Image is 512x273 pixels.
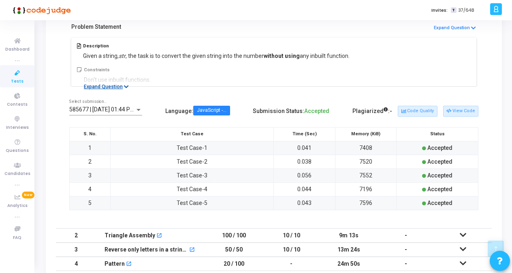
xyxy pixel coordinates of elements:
[105,257,125,271] div: Pattern
[262,228,320,243] td: 10 / 10
[83,43,350,49] h5: Description
[431,7,448,14] label: Invites:
[83,52,350,60] div: Given a string, , the task is to convert the given string into the number any inbuilt function.
[274,196,335,210] td: 0.043
[205,257,262,271] td: 20 / 100
[6,147,29,154] span: Questions
[405,246,407,253] span: -
[320,257,377,271] td: 24m 50s
[304,108,329,114] span: Accepted
[274,127,335,141] th: Time (Sec)
[274,168,335,182] td: 0.056
[335,168,396,182] td: 7552
[10,2,71,18] img: logo
[427,158,452,165] span: Accepted
[335,155,396,168] td: 7520
[70,127,111,141] th: S. No.
[71,23,121,30] h5: Problem Statement
[70,155,111,168] td: 2
[427,172,452,179] span: Accepted
[69,106,162,113] span: 585677 | [DATE] 01:44 PM IST (Best)
[110,155,274,168] td: Test Case-2
[390,108,392,114] span: -
[262,243,320,257] td: 10 / 10
[70,182,111,196] td: 4
[56,228,96,243] td: 2
[56,257,96,271] td: 4
[110,127,274,141] th: Test Case
[110,196,274,210] td: Test Case-5
[205,243,262,257] td: 50 / 50
[405,260,407,267] span: -
[197,108,226,113] div: JavaScript - NodeJs
[70,141,111,155] td: 1
[433,24,476,32] button: Expand Question
[253,105,329,118] div: Submission Status:
[11,78,23,85] span: Tests
[335,196,396,210] td: 7596
[427,186,452,192] span: Accepted
[110,168,274,182] td: Test Case-3
[7,101,28,108] span: Contests
[451,7,456,13] span: T
[70,168,111,182] td: 3
[156,233,162,239] mat-icon: open_in_new
[13,235,21,241] span: FAQ
[7,203,28,209] span: Analytics
[262,257,320,271] td: -
[56,243,96,257] td: 3
[320,243,377,257] td: 13m 24s
[335,182,396,196] td: 7196
[165,105,230,118] div: Language :
[110,182,274,196] td: Test Case-4
[335,141,396,155] td: 7408
[126,262,132,267] mat-icon: open_in_new
[6,124,29,131] span: Interviews
[458,7,474,14] span: 37/648
[352,105,392,118] div: Plagiarized :
[79,83,133,91] button: Expand Question
[274,155,335,168] td: 0.038
[119,53,126,59] em: str
[110,141,274,155] td: Test Case-1
[427,145,452,151] span: Accepted
[335,127,396,141] th: Memory (KiB)
[70,196,111,210] td: 5
[397,127,478,141] th: Status
[105,229,155,242] div: Triangle Assembly
[22,192,34,198] span: New
[4,171,30,177] span: Candidates
[5,46,30,53] span: Dashboard
[264,53,300,59] strong: without using
[274,182,335,196] td: 0.044
[274,141,335,155] td: 0.041
[189,247,195,253] mat-icon: open_in_new
[205,228,262,243] td: 100 / 100
[105,243,188,256] div: Reverse only letters in a string of characters and symbols
[405,232,407,239] span: -
[443,106,478,116] button: View Code
[398,106,437,116] button: Code Quality
[427,200,452,206] span: Accepted
[320,228,377,243] td: 9m 13s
